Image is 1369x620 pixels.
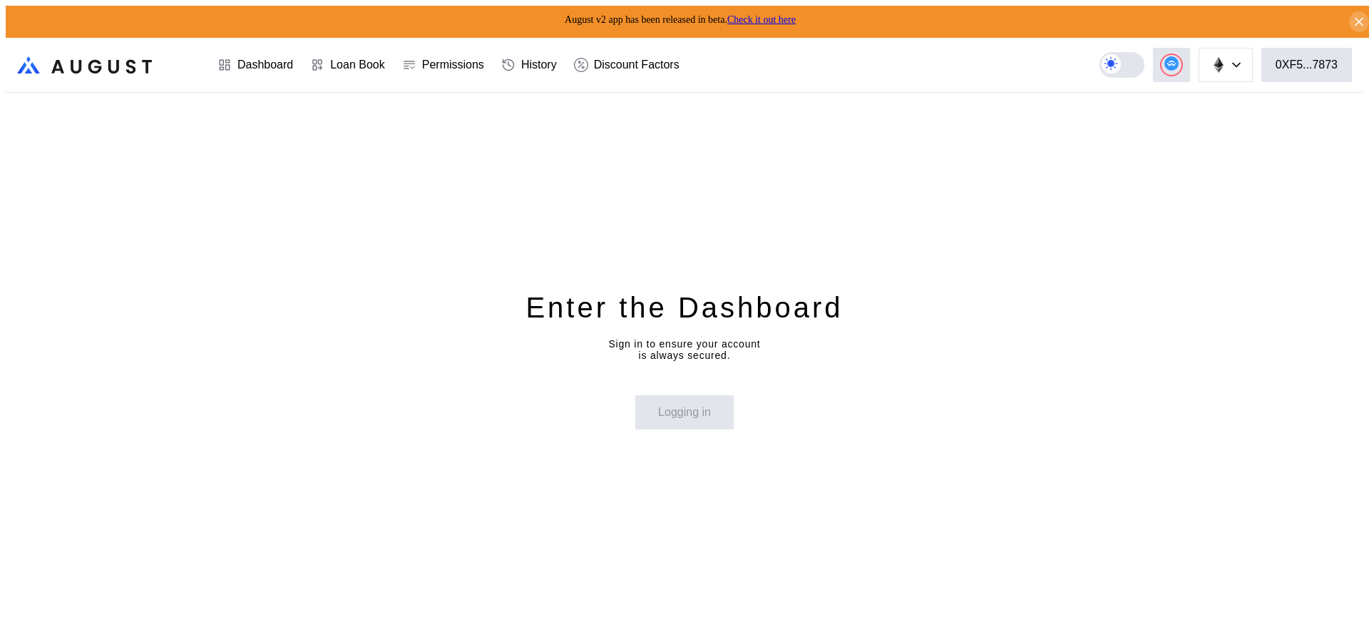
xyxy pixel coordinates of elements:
[521,59,557,71] div: History
[1276,59,1338,71] div: 0XF5...7873
[302,39,394,91] a: Loan Book
[1261,48,1352,82] button: 0XF5...7873
[209,39,302,91] a: Dashboard
[1211,57,1226,73] img: chain logo
[608,338,760,361] div: Sign in to ensure your account is always secured.
[1199,48,1253,82] button: chain logo
[394,39,493,91] a: Permissions
[237,59,293,71] div: Dashboard
[565,39,688,91] a: Discount Factors
[565,14,796,25] span: August v2 app has been released in beta.
[727,14,796,25] a: Check it out here
[422,59,484,71] div: Permissions
[525,289,843,326] div: Enter the Dashboard
[635,395,734,430] button: Logging in
[594,59,680,71] div: Discount Factors
[330,59,385,71] div: Loan Book
[493,39,565,91] a: History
